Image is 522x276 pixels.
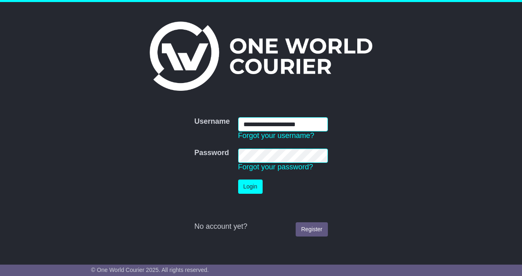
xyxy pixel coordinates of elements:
label: Username [194,117,230,126]
a: Register [296,222,327,237]
a: Forgot your username? [238,131,314,140]
button: Login [238,180,263,194]
div: No account yet? [194,222,327,231]
span: © One World Courier 2025. All rights reserved. [91,267,209,273]
img: One World [150,22,372,91]
a: Forgot your password? [238,163,313,171]
label: Password [194,149,229,158]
